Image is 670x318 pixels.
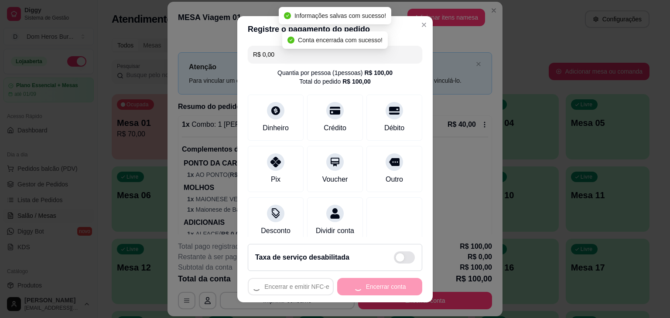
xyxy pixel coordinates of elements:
[386,174,403,185] div: Outro
[294,12,386,19] span: Informações salvas com sucesso!
[298,37,383,44] span: Conta encerrada com sucesso!
[263,123,289,133] div: Dinheiro
[255,252,349,263] h2: Taxa de serviço desabilitada
[316,226,354,236] div: Dividir conta
[271,174,280,185] div: Pix
[284,12,291,19] span: check-circle
[277,68,393,77] div: Quantia por pessoa ( 1 pessoas)
[253,46,417,63] input: Ex.: hambúrguer de cordeiro
[322,174,348,185] div: Voucher
[237,16,433,42] header: Registre o pagamento do pedido
[287,37,294,44] span: check-circle
[261,226,291,236] div: Desconto
[384,123,404,133] div: Débito
[417,18,431,32] button: Close
[342,77,371,86] div: R$ 100,00
[299,77,371,86] div: Total do pedido
[364,68,393,77] div: R$ 100,00
[324,123,346,133] div: Crédito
